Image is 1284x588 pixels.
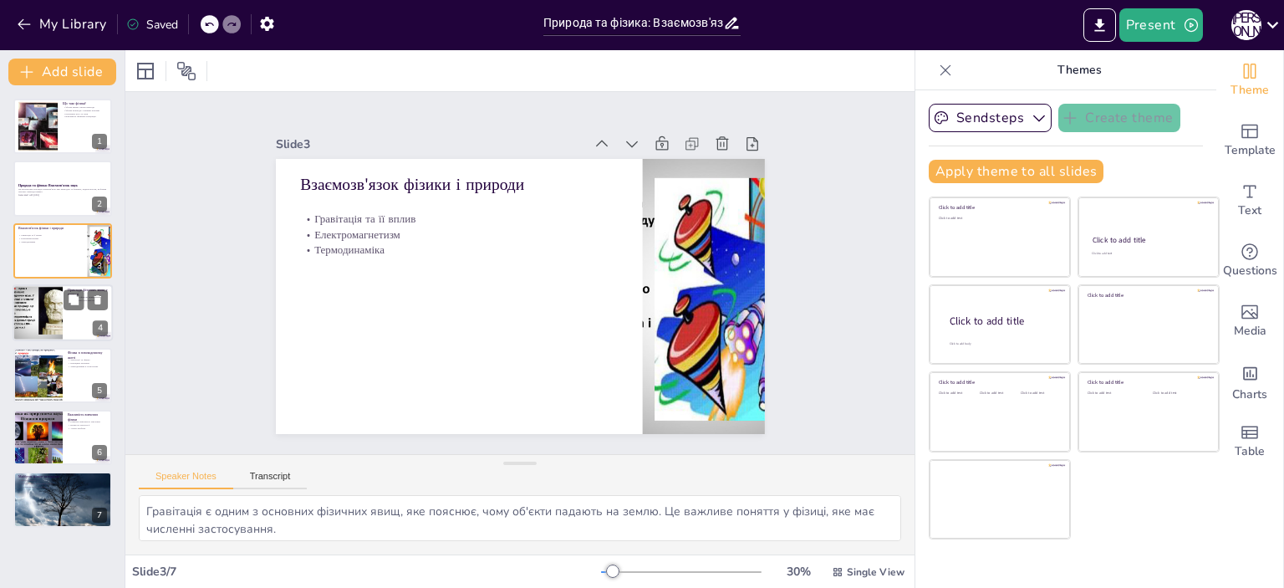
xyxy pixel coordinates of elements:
span: Single View [847,565,904,579]
div: 3 [92,258,107,274]
input: Insert title [543,11,723,35]
div: 1 [13,99,112,154]
div: 1 [92,134,107,149]
div: Click to add title [1088,379,1207,386]
p: Що таке фізика? [63,101,107,106]
p: Важливість фізичних концепцій [63,115,107,119]
div: Slide 3 / 7 [132,564,601,580]
textarea: Гравітація є одним з основних фізичних явищ, яке пояснює, чому об'єкти падають на землю. Це важли... [139,495,901,541]
p: Взаємозв'язок фізики і природи [18,226,83,231]
p: Гравітація та її вплив [314,167,629,248]
div: 4 [93,321,108,336]
div: Layout [132,58,159,84]
p: Приклади фізичних явищ у природі [68,288,108,297]
div: 2 [13,161,112,216]
div: Click to add title [950,314,1057,328]
div: Change the overall theme [1216,50,1283,110]
p: Термодинаміка [18,240,83,243]
span: Table [1235,442,1265,461]
div: 7 [92,508,107,523]
div: Add images, graphics, shapes or video [1216,291,1283,351]
div: Click to add title [939,204,1058,211]
div: 5 [13,348,112,403]
div: Click to add text [1088,391,1140,396]
div: Add charts and graphs [1216,351,1283,412]
div: Saved [126,17,178,33]
div: Click to add text [939,391,976,396]
p: Принципи механіки [68,361,107,365]
p: Взаємозв'язок фізики і природи [321,129,637,217]
div: 4 [13,284,113,341]
div: 30 % [778,564,818,580]
p: Нові технології [18,479,107,483]
p: Дослідження в квантовій фізиці [18,483,107,486]
p: Розвиток критичного мислення [68,421,107,424]
p: Фізика вивчає закони природи [63,106,107,110]
div: 7 [13,472,112,527]
div: Get real-time input from your audience [1216,231,1283,291]
div: Click to add text [980,391,1017,396]
button: Ю [PERSON_NAME] [1231,8,1261,42]
div: Click to add text [939,217,1058,221]
p: Аналіз проблем [68,427,107,430]
p: Themes [959,50,1200,90]
p: Фізика в повсякденному житті [68,350,107,360]
div: Click to add title [1088,292,1207,299]
span: Theme [1230,81,1269,100]
button: Delete Slide [88,290,108,310]
p: Астрономічні дослідження [18,485,107,488]
span: Charts [1232,386,1267,404]
p: Вплив на технології [68,423,107,427]
p: Рух тіл [68,302,108,305]
div: Click to add text [1153,391,1205,396]
div: 3 [13,223,112,279]
p: Фізика взаємодіє з іншими науками [63,109,107,112]
span: Questions [1223,262,1277,280]
button: Transcript [233,471,308,489]
div: Click to add title [939,379,1058,386]
p: Електромагнетизм [18,237,83,240]
span: Media [1234,322,1266,340]
span: Position [176,61,196,81]
button: Duplicate Slide [64,290,84,310]
button: Export to PowerPoint [1083,8,1116,42]
div: Click to add title [1093,235,1204,245]
p: Ця презентація розглядає взаємозв'язок між природою та фізикою, підкреслюючи, як фізика пояснює п... [18,187,107,193]
button: Apply theme to all slides [929,160,1103,183]
div: Ю [PERSON_NAME] [1231,10,1261,40]
div: 5 [92,383,107,398]
p: Світло як фізичне явище [68,295,108,299]
button: My Library [13,11,114,38]
span: Text [1238,202,1261,220]
p: Розуміння руху та сили [63,112,107,115]
p: Майбутнє фізики та природи [18,475,107,480]
strong: Природа та фізика: Взаємозв'язок наук [18,182,78,187]
div: Slide 3 [306,88,611,167]
p: Звук та його властивості [68,299,108,302]
span: Template [1225,141,1276,160]
div: 6 [13,410,112,465]
p: Generated with [URL] [18,193,107,197]
p: Термодинаміка в технологіях [68,365,107,368]
div: Add a table [1216,412,1283,472]
div: Add ready made slides [1216,110,1283,171]
div: Click to add body [950,341,1055,345]
div: 6 [92,445,107,460]
button: Sendsteps [929,104,1052,132]
div: 2 [92,197,107,212]
div: Click to add text [1021,391,1058,396]
p: Гравітація та її вплив [18,233,83,237]
button: Create theme [1058,104,1180,132]
p: Важливість вивчення фізики [68,412,107,422]
p: Електромагнетизм [311,182,625,263]
p: Термодинаміка [308,197,622,279]
button: Present [1119,8,1203,42]
p: Технології та фізика [68,358,107,361]
div: Click to add text [1092,252,1203,256]
button: Add slide [8,59,116,85]
div: Add text boxes [1216,171,1283,231]
button: Speaker Notes [139,471,233,489]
